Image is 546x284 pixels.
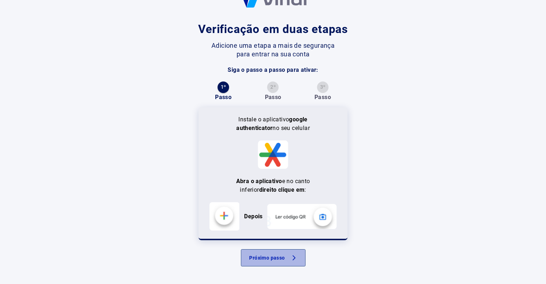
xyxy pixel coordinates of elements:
[215,93,232,102] p: Passo
[244,213,262,220] b: Depois
[219,177,327,194] p: e no canto inferior :
[258,140,288,169] img: Logo Google Authenticator
[218,82,229,93] button: 1º
[265,93,281,102] p: Passo
[209,202,240,231] img: Primeira etapa
[235,115,311,132] p: Instale o aplicativo no seu celular
[267,204,337,229] img: Segunda etapa
[241,249,305,266] button: Próximo passo
[198,20,348,38] h1: Verificação em duas etapas
[259,186,304,193] b: direito clique em
[314,93,331,102] p: Passo
[228,66,318,74] p: Siga o passo a passo para ativar:
[211,41,335,59] p: Adicione uma etapa a mais de segurança para entrar na sua conta
[236,178,282,185] b: Abra o aplicativo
